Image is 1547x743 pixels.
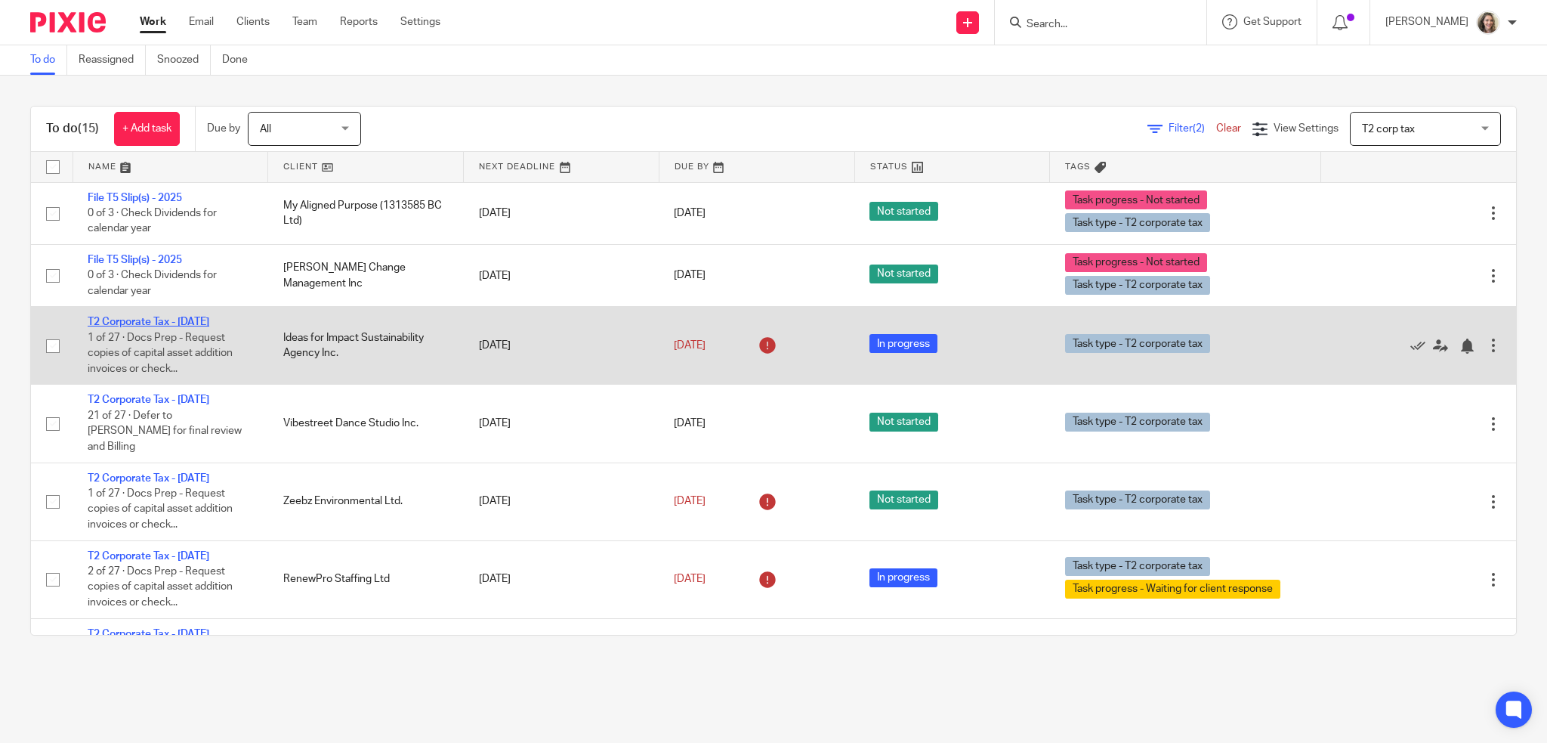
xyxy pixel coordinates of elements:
[400,14,440,29] a: Settings
[88,488,233,530] span: 1 of 27 · Docs Prep - Request copies of capital asset addition invoices or check...
[268,307,464,385] td: Ideas for Impact Sustainability Agency Inc.
[869,334,937,353] span: In progress
[268,618,464,696] td: Elderberry Grove Farm Ltd
[1065,491,1210,509] span: Task type - T2 corporate tax
[674,418,706,429] span: [DATE]
[464,307,659,385] td: [DATE]
[88,333,233,374] span: 1 of 27 · Docs Prep - Request copies of capital asset addition invoices or check...
[1216,123,1241,134] a: Clear
[1385,14,1468,29] p: [PERSON_NAME]
[88,208,217,234] span: 0 of 3 · Check Dividends for calendar year
[674,340,706,351] span: [DATE]
[1065,334,1210,353] span: Task type - T2 corporate tax
[1476,11,1500,35] img: IMG_7896.JPG
[1243,17,1302,27] span: Get Support
[674,496,706,506] span: [DATE]
[189,14,214,29] a: Email
[88,629,209,639] a: T2 Corporate Tax - [DATE]
[140,14,166,29] a: Work
[1193,123,1205,134] span: (2)
[88,473,209,484] a: T2 Corporate Tax - [DATE]
[464,244,659,306] td: [DATE]
[114,112,180,146] a: + Add task
[1274,123,1339,134] span: View Settings
[1065,413,1210,432] span: Task type - T2 corporate tax
[1065,213,1210,232] span: Task type - T2 corporate tax
[268,182,464,244] td: My Aligned Purpose (1313585 BC Ltd)
[1065,557,1210,576] span: Task type - T2 corporate tax
[464,618,659,696] td: [DATE]
[869,568,937,587] span: In progress
[46,121,99,137] h1: To do
[674,574,706,584] span: [DATE]
[1065,580,1280,599] span: Task progress - Waiting for client response
[30,45,67,75] a: To do
[88,410,242,452] span: 21 of 27 · Defer to [PERSON_NAME] for final review and Billing
[88,395,209,405] a: T2 Corporate Tax - [DATE]
[88,271,217,297] span: 0 of 3 · Check Dividends for calendar year
[464,463,659,540] td: [DATE]
[88,193,182,203] a: File T5 Slip(s) - 2025
[1025,18,1161,32] input: Search
[1169,123,1216,134] span: Filter
[869,202,938,221] span: Not started
[78,122,99,135] span: (15)
[464,385,659,463] td: [DATE]
[292,14,317,29] a: Team
[268,244,464,306] td: [PERSON_NAME] Change Management Inc
[30,12,106,33] img: Pixie
[1065,276,1210,295] span: Task type - T2 corporate tax
[340,14,378,29] a: Reports
[869,413,938,432] span: Not started
[88,551,209,562] a: T2 Corporate Tax - [DATE]
[236,14,270,29] a: Clients
[1362,124,1415,135] span: T2 corp tax
[157,45,211,75] a: Snoozed
[464,540,659,618] td: [DATE]
[869,491,938,509] span: Not started
[88,566,233,608] span: 2 of 27 · Docs Prep - Request copies of capital asset addition invoices or check...
[674,271,706,281] span: [DATE]
[1410,338,1433,353] a: Mark as done
[88,255,182,265] a: File T5 Slip(s) - 2025
[260,124,271,135] span: All
[207,121,240,136] p: Due by
[268,540,464,618] td: RenewPro Staffing Ltd
[222,45,259,75] a: Done
[869,265,938,283] span: Not started
[1065,253,1207,272] span: Task progress - Not started
[88,317,209,327] a: T2 Corporate Tax - [DATE]
[464,182,659,244] td: [DATE]
[268,385,464,463] td: Vibestreet Dance Studio Inc.
[1065,163,1091,171] span: Tags
[1065,190,1207,209] span: Task progress - Not started
[674,208,706,218] span: [DATE]
[79,45,146,75] a: Reassigned
[268,463,464,540] td: Zeebz Environmental Ltd.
